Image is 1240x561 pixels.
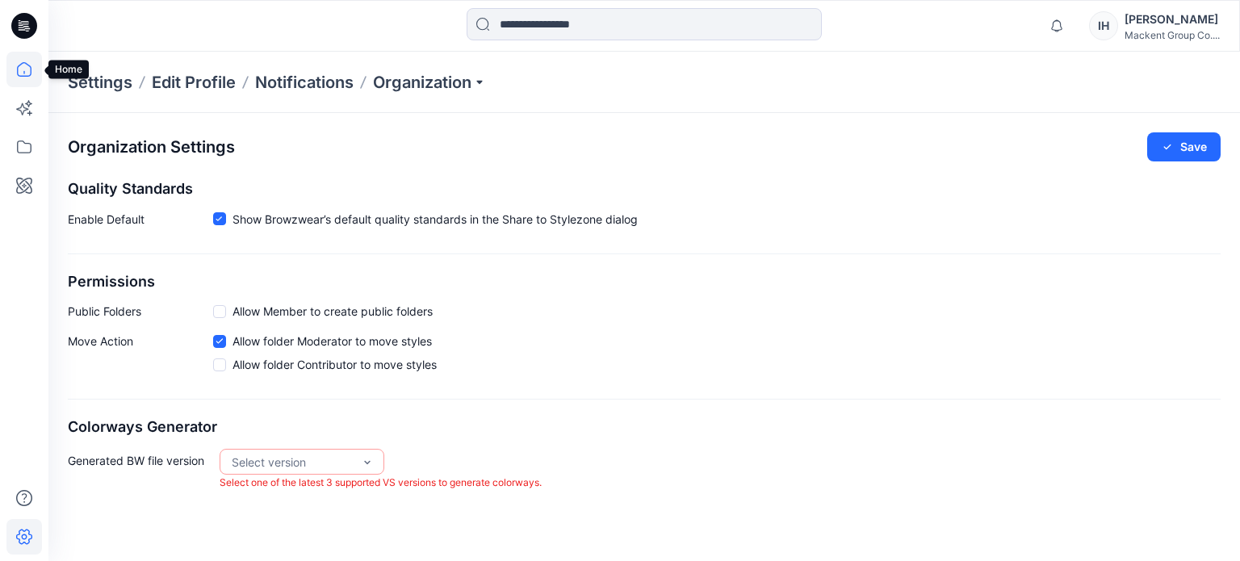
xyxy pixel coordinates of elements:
h2: Quality Standards [68,181,1221,198]
p: Generated BW file version [68,449,213,492]
h2: Organization Settings [68,138,235,157]
span: Allow folder Moderator to move styles [232,333,432,350]
p: Settings [68,71,132,94]
div: IH [1089,11,1118,40]
h2: Permissions [68,274,1221,291]
span: Allow Member to create public folders [232,303,433,320]
div: [PERSON_NAME] [1125,10,1220,29]
p: Move Action [68,333,213,379]
span: Show Browzwear’s default quality standards in the Share to Stylezone dialog [232,211,638,228]
button: Save [1147,132,1221,161]
h2: Colorways Generator [68,419,1221,436]
p: Select one of the latest 3 supported VS versions to generate colorways. [220,475,542,492]
p: Enable Default [68,211,213,234]
span: Allow folder Contributor to move styles [232,356,437,373]
a: Notifications [255,71,354,94]
div: Select version [232,454,353,471]
p: Public Folders [68,303,213,320]
div: Mackent Group Co.... [1125,29,1220,41]
a: Edit Profile [152,71,236,94]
